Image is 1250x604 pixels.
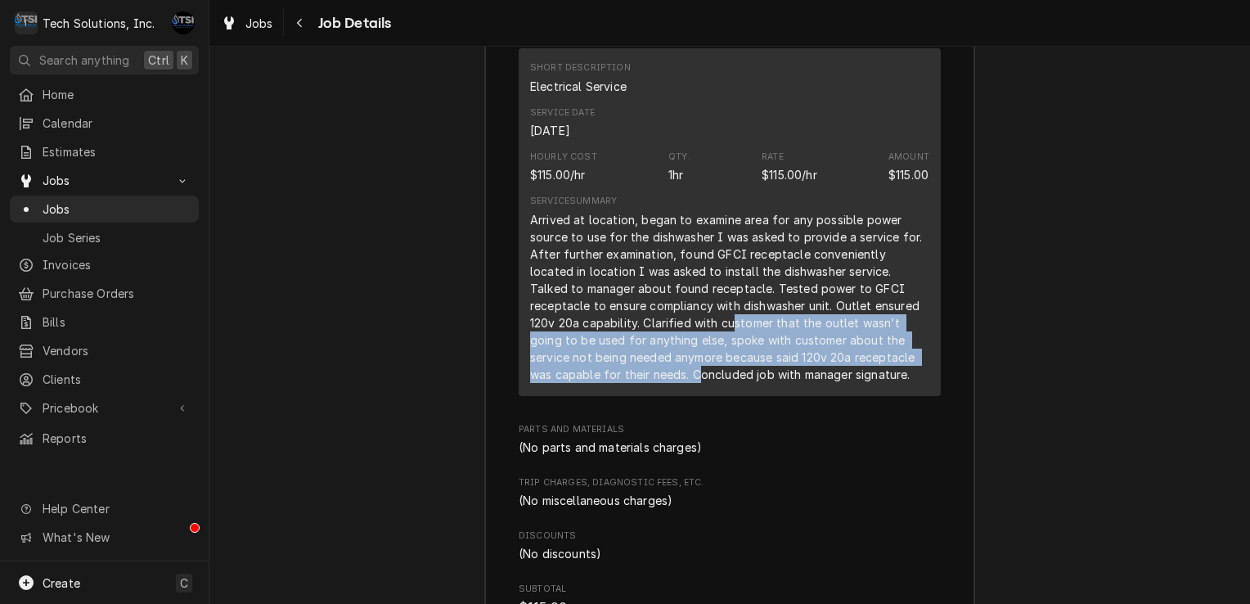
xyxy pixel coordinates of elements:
a: Go to Jobs [10,167,199,194]
div: Service Charges [519,33,941,403]
button: Navigate back [287,10,313,36]
span: Trip Charges, Diagnostic Fees, etc. [519,476,941,489]
div: Price [762,166,817,183]
a: Invoices [10,251,199,278]
div: Tech Solutions, Inc. [43,15,155,32]
span: K [181,52,188,69]
span: Create [43,576,80,590]
a: Jobs [214,10,280,37]
span: Reports [43,430,191,447]
div: Amount [888,151,929,183]
a: Vendors [10,337,199,364]
span: Vendors [43,342,191,359]
div: Tech Solutions, Inc.'s Avatar [15,11,38,34]
span: Estimates [43,143,191,160]
span: Purchase Orders [43,285,191,302]
div: Hourly Cost [530,151,597,164]
span: Invoices [43,256,191,273]
div: Parts and Materials [519,423,941,456]
div: Qty. [668,151,690,164]
button: Search anythingCtrlK [10,46,199,74]
a: Purchase Orders [10,280,199,307]
a: Job Series [10,224,199,251]
a: Go to Pricebook [10,394,199,421]
span: Bills [43,313,191,331]
span: Parts and Materials [519,423,941,436]
div: Discounts [519,530,941,562]
span: Job Details [313,12,392,34]
div: Quantity [668,166,683,183]
span: Subtotal [519,583,941,596]
a: Home [10,81,199,108]
div: Rate [762,151,784,164]
a: Estimates [10,138,199,165]
span: Jobs [43,172,166,189]
div: Parts and Materials List [519,439,941,456]
a: Jobs [10,196,199,223]
span: Clients [43,371,191,388]
span: Calendar [43,115,191,132]
span: Jobs [245,15,273,32]
div: Austin Fox's Avatar [172,11,195,34]
a: Calendar [10,110,199,137]
div: Cost [530,166,586,183]
a: Go to Help Center [10,495,199,522]
div: Cost [530,151,597,183]
div: Short Description [530,61,631,74]
div: Trip Charges, Diagnostic Fees, etc. List [519,492,941,509]
a: Reports [10,425,199,452]
a: Clients [10,366,199,393]
div: AF [172,11,195,34]
span: Discounts [519,530,941,543]
span: Job Series [43,229,191,246]
div: Discounts List [519,545,941,562]
div: Service Date [530,122,570,139]
div: Trip Charges, Diagnostic Fees, etc. [519,476,941,509]
div: T [15,11,38,34]
span: Home [43,86,191,103]
div: Short Description [530,61,631,94]
span: Search anything [39,52,129,69]
div: Service Charges List [519,48,941,403]
span: What's New [43,529,189,546]
div: Service Date [530,106,595,139]
span: Jobs [43,201,191,218]
div: Line Item [519,48,941,395]
div: Service Date [530,106,595,119]
span: C [180,575,188,592]
div: Price [762,151,817,183]
div: Service Summary [530,195,617,208]
div: Quantity [668,151,690,183]
a: Go to What's New [10,524,199,551]
div: Arrived at location, began to examine area for any possible power source to use for the dishwashe... [530,211,929,383]
div: Amount [888,166,929,183]
span: Help Center [43,500,189,517]
span: Ctrl [148,52,169,69]
div: Short Description [530,78,627,95]
a: Bills [10,309,199,336]
div: Amount [888,151,929,164]
span: Pricebook [43,399,166,417]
